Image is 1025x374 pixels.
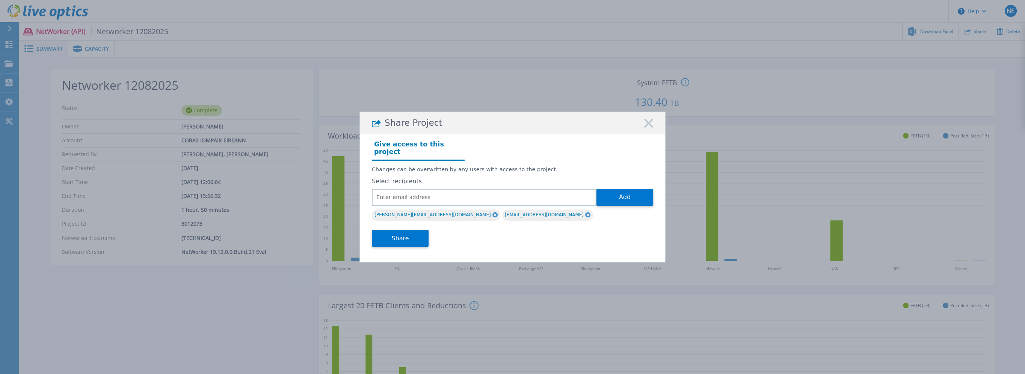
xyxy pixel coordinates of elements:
[372,230,429,247] button: Share
[372,178,653,185] label: Select recipients
[596,189,653,206] button: Add
[372,166,653,173] p: Changes can be overwritten by any users with access to the project.
[385,118,442,128] span: Share Project
[372,138,465,161] h4: Give access to this project
[372,189,596,206] input: Enter email address
[372,210,500,221] div: [PERSON_NAME][EMAIL_ADDRESS][DOMAIN_NAME]
[502,210,593,221] div: [EMAIL_ADDRESS][DOMAIN_NAME]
